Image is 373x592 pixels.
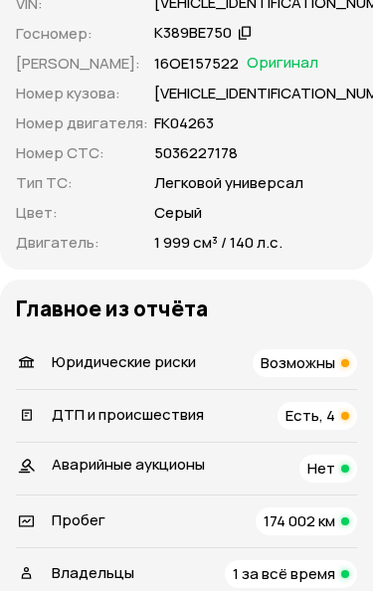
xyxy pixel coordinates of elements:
h3: Главное из отчёта [16,296,357,322]
span: 174 002 км [264,511,335,532]
p: 1 999 см³ / 140 л.с. [154,233,282,255]
p: Госномер : [16,24,148,46]
p: Тип ТС : [16,173,148,195]
span: Есть, 4 [285,406,335,427]
p: Номер двигателя : [16,113,148,135]
p: Цвет : [16,203,148,225]
span: Юридические риски [52,352,196,373]
p: Двигатель : [16,233,148,255]
span: ДТП и происшествия [52,405,204,426]
span: 1 за всё время [233,564,335,585]
span: Оригинал [247,54,318,76]
p: Номер кузова : [16,84,148,105]
span: Возможны [261,353,335,374]
p: [PERSON_NAME] : [16,54,148,76]
p: 16ОЕ157522 [154,54,239,76]
span: Владельцы [52,563,134,584]
span: Нет [307,459,335,480]
p: Номер СТС : [16,143,148,165]
p: FК04263 [154,113,214,135]
span: Аварийные аукционы [52,455,205,476]
p: Серый [154,203,202,225]
span: Пробег [52,510,105,531]
p: Легковой универсал [154,173,303,195]
div: К389ВЕ750 [154,24,232,45]
p: 5036227178 [154,143,238,165]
